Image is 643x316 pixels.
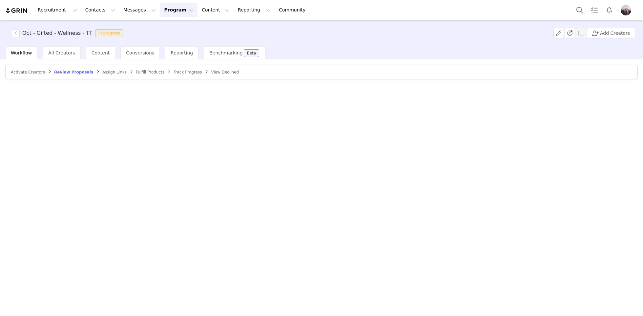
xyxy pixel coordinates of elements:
[587,28,635,38] button: Add Creators
[174,70,202,74] span: Track Progress
[160,3,197,17] button: Program
[102,70,127,74] span: Assign Links
[198,3,234,17] button: Content
[48,50,75,55] span: All Creators
[136,70,164,74] span: Fulfill Products
[621,5,631,15] img: 95cbd3d1-fbcc-49f3-bd8f-74b2689ed902.jpg
[92,50,110,55] span: Content
[5,8,28,14] img: grin logo
[34,3,81,17] button: Recruitment
[11,50,32,55] span: Workflow
[275,3,312,17] a: Community
[602,3,616,17] button: Notifications
[11,70,45,74] span: Activate Creators
[81,3,119,17] button: Contacts
[234,3,275,17] button: Reporting
[572,3,587,17] button: Search
[209,50,242,55] span: Benchmarking
[119,3,160,17] button: Messages
[22,29,93,37] h3: Oct - Gifted - Wellness - TT
[54,70,93,74] span: Review Proposals
[247,51,256,55] div: Beta
[126,50,154,55] span: Conversions
[617,5,638,15] button: Profile
[171,50,193,55] span: Reporting
[95,29,124,37] span: In progress
[587,3,602,17] a: Tasks
[12,29,126,37] span: [object Object]
[211,70,239,74] span: View Declined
